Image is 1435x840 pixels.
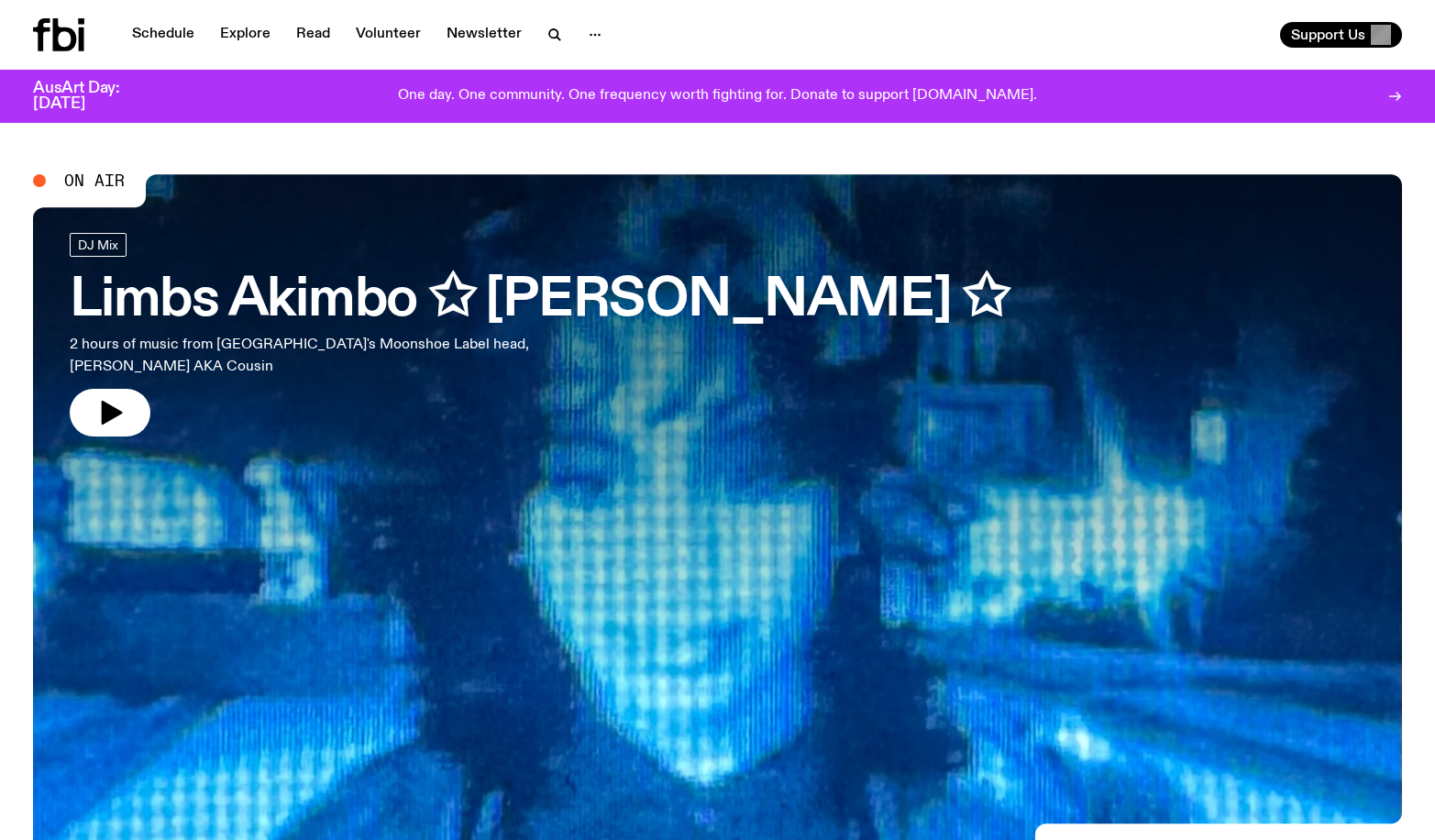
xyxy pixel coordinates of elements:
[398,88,1037,105] p: One day. One community. One frequency worth fighting for. Donate to support [DOMAIN_NAME].
[33,81,150,112] h3: AusArt Day: [DATE]
[64,172,125,189] span: On Air
[70,233,1009,437] a: Limbs Akimbo ✩ [PERSON_NAME] ✩2 hours of music from [GEOGRAPHIC_DATA]'s Moonshoe Label head, [PER...
[285,22,341,48] a: Read
[345,22,432,48] a: Volunteer
[78,238,118,251] span: DJ Mix
[70,275,1009,326] h3: Limbs Akimbo ✩ [PERSON_NAME] ✩
[70,334,539,378] p: 2 hours of music from [GEOGRAPHIC_DATA]'s Moonshoe Label head, [PERSON_NAME] AKA Cousin
[1291,27,1365,43] span: Support Us
[121,22,205,48] a: Schedule
[70,233,127,257] a: DJ Mix
[436,22,533,48] a: Newsletter
[1280,22,1402,48] button: Support Us
[209,22,281,48] a: Explore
